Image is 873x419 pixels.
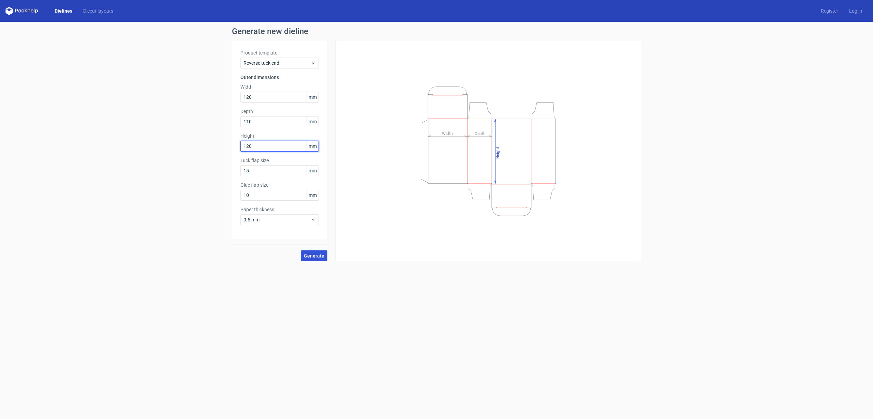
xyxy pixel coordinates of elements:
[243,216,311,223] span: 0.5 mm
[301,250,327,261] button: Generate
[304,253,324,258] span: Generate
[475,131,486,136] tspan: Depth
[240,108,319,115] label: Depth
[495,146,500,158] tspan: Height
[240,157,319,164] label: Tuck flap size
[442,131,453,136] tspan: Width
[240,74,319,81] h3: Outer dimensions
[243,60,311,66] span: Reverse tuck end
[240,133,319,139] label: Height
[240,49,319,56] label: Product template
[49,7,78,14] a: Dielines
[78,7,119,14] a: Diecut layouts
[307,166,319,176] span: mm
[307,92,319,102] span: mm
[815,7,844,14] a: Register
[232,27,641,35] h1: Generate new dieline
[844,7,868,14] a: Log in
[240,206,319,213] label: Paper thickness
[240,83,319,90] label: Width
[307,117,319,127] span: mm
[240,182,319,188] label: Glue flap size
[307,141,319,151] span: mm
[307,190,319,200] span: mm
